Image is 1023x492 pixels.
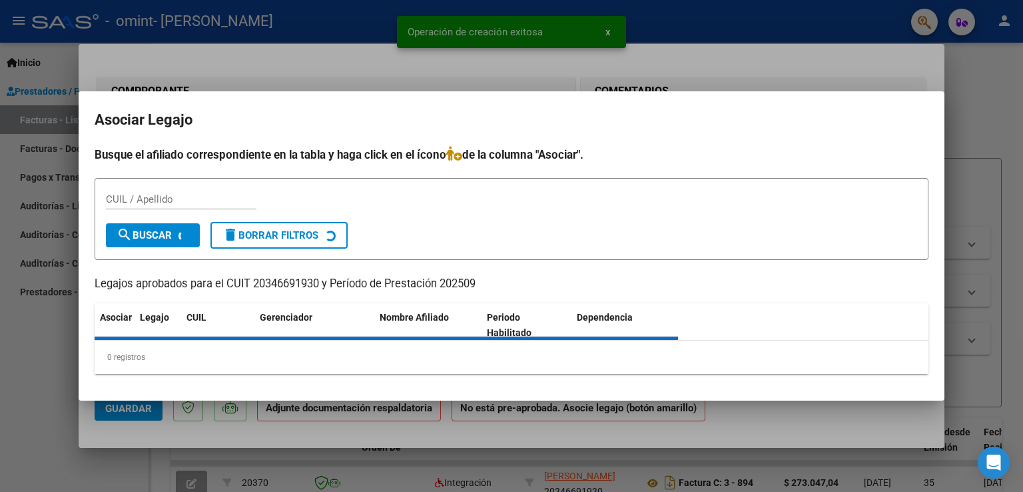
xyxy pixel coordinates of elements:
[106,223,200,247] button: Buscar
[260,312,312,323] span: Gerenciador
[222,227,238,243] mat-icon: delete
[482,303,571,347] datatable-header-cell: Periodo Habilitado
[222,229,318,241] span: Borrar Filtros
[100,312,132,323] span: Asociar
[374,303,482,347] datatable-header-cell: Nombre Afiliado
[380,312,449,323] span: Nombre Afiliado
[95,303,135,347] datatable-header-cell: Asociar
[95,107,928,133] h2: Asociar Legajo
[254,303,374,347] datatable-header-cell: Gerenciador
[140,312,169,323] span: Legajo
[186,312,206,323] span: CUIL
[95,146,928,163] h4: Busque el afiliado correspondiente en la tabla y haga click en el ícono de la columna "Asociar".
[571,303,679,347] datatable-header-cell: Dependencia
[577,312,633,323] span: Dependencia
[117,229,172,241] span: Buscar
[487,312,531,338] span: Periodo Habilitado
[210,222,348,249] button: Borrar Filtros
[978,447,1010,479] div: Open Intercom Messenger
[181,303,254,347] datatable-header-cell: CUIL
[135,303,181,347] datatable-header-cell: Legajo
[95,276,928,293] p: Legajos aprobados para el CUIT 20346691930 y Período de Prestación 202509
[95,341,928,374] div: 0 registros
[117,227,133,243] mat-icon: search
